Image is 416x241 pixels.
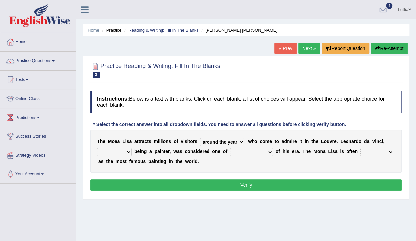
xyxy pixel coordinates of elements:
b: i [140,149,141,154]
b: i [291,139,292,144]
a: Strategy Videos [0,146,76,163]
b: a [151,159,154,164]
b: o [358,139,361,144]
b: p [148,159,151,164]
b: o [317,149,320,154]
b: r [354,139,355,144]
b: s [101,159,104,164]
b: L [328,149,331,154]
b: i [183,139,185,144]
span: 4 [386,3,393,9]
b: L [321,139,324,144]
b: e [343,139,346,144]
b: a [177,149,180,154]
b: i [160,149,161,154]
b: . [299,149,300,154]
b: o [346,139,348,144]
b: t [138,139,140,144]
b: e [103,139,105,144]
b: V [372,139,375,144]
b: r [168,149,170,154]
b: e [308,149,311,154]
b: t [158,159,160,164]
b: n [115,139,117,144]
b: d [195,159,198,164]
b: o [324,139,327,144]
div: * Select the correct answer into all dropdown fields. You need to answer all questions before cli... [90,121,348,128]
b: t [164,149,165,154]
button: Re-Attempt [371,43,408,54]
b: l [193,159,195,164]
b: d [284,139,287,144]
a: « Prev [274,43,296,54]
b: r [140,139,142,144]
b: a [142,139,145,144]
b: s [332,149,335,154]
b: e [352,149,355,154]
b: a [131,159,133,164]
b: e [269,139,272,144]
b: o [187,149,190,154]
b: o [120,159,123,164]
b: n [161,149,164,154]
b: r [332,139,334,144]
b: i [375,139,376,144]
button: Verify [90,179,402,191]
b: c [379,139,382,144]
b: , [383,139,384,144]
b: i [285,149,287,154]
b: o [112,139,115,144]
b: p [155,149,158,154]
li: [PERSON_NAME] [PERSON_NAME] [200,27,277,33]
b: t [137,139,139,144]
b: e [294,139,297,144]
b: w [173,149,177,154]
b: m [265,139,269,144]
b: e [334,139,337,144]
b: L [340,139,343,144]
b: f [349,149,351,154]
b: i [340,149,341,154]
b: o [254,139,257,144]
b: s [168,139,171,144]
b: a [117,139,120,144]
b: a [323,149,326,154]
b: o [190,139,193,144]
b: v [181,139,183,144]
b: Instructions: [97,96,129,102]
b: r [292,139,294,144]
b: i [158,139,159,144]
b: t [188,139,190,144]
b: e [218,149,220,154]
b: a [134,139,137,144]
b: c [260,139,262,144]
b: l [161,139,162,144]
b: e [292,149,295,154]
b: n [306,139,309,144]
b: m [154,139,158,144]
b: a [282,139,284,144]
b: d [207,149,210,154]
b: e [316,139,318,144]
b: o [276,139,279,144]
b: a [98,159,101,164]
b: s [180,149,182,154]
b: e [111,159,113,164]
b: v [329,139,332,144]
a: Tests [0,71,76,87]
b: a [129,139,132,144]
b: a [351,139,354,144]
b: b [134,149,137,154]
b: M [313,149,317,154]
b: u [140,159,143,164]
b: n [348,139,351,144]
b: n [190,149,193,154]
b: o [262,139,265,144]
b: r [202,149,204,154]
b: h [252,139,254,144]
b: o [174,139,177,144]
b: i [162,139,163,144]
b: i [196,149,197,154]
b: s [341,149,344,154]
b: t [311,139,313,144]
